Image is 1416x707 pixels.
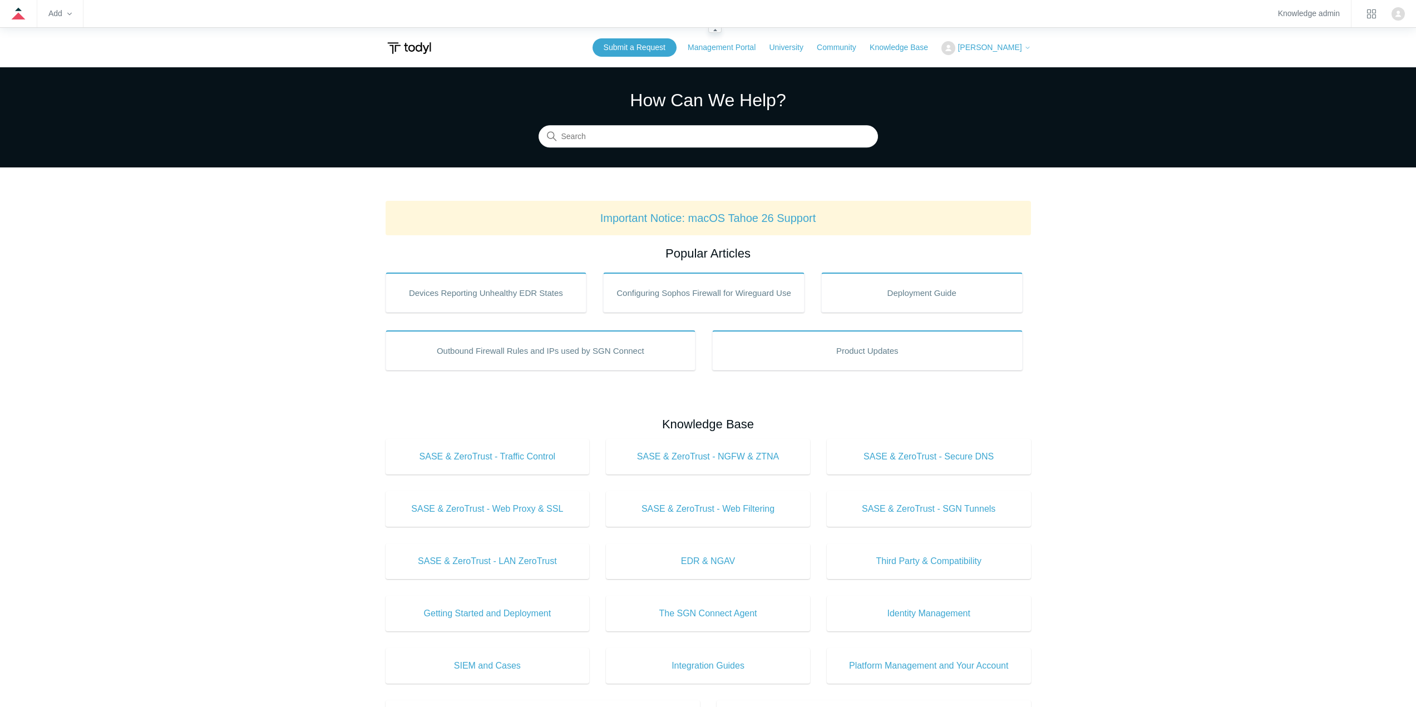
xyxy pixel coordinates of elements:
[402,555,573,568] span: SASE & ZeroTrust - LAN ZeroTrust
[386,439,590,474] a: SASE & ZeroTrust - Traffic Control
[386,415,1031,433] h2: Knowledge Base
[827,648,1031,684] a: Platform Management and Your Account
[1392,7,1405,21] zd-hc-trigger: Click your profile icon to open the profile menu
[386,38,433,58] img: Todyl Support Center Help Center home page
[402,659,573,673] span: SIEM and Cases
[623,502,793,516] span: SASE & ZeroTrust - Web Filtering
[821,273,1023,313] a: Deployment Guide
[386,330,696,370] a: Outbound Firewall Rules and IPs used by SGN Connect
[843,555,1014,568] span: Third Party & Compatibility
[386,244,1031,263] h2: Popular Articles
[1392,7,1405,21] img: user avatar
[402,502,573,516] span: SASE & ZeroTrust - Web Proxy & SSL
[593,38,677,57] a: Submit a Request
[402,450,573,463] span: SASE & ZeroTrust - Traffic Control
[623,555,793,568] span: EDR & NGAV
[958,43,1022,52] span: [PERSON_NAME]
[827,491,1031,527] a: SASE & ZeroTrust - SGN Tunnels
[623,607,793,620] span: The SGN Connect Agent
[539,126,878,148] input: Search
[623,659,793,673] span: Integration Guides
[606,491,810,527] a: SASE & ZeroTrust - Web Filtering
[606,543,810,579] a: EDR & NGAV
[827,439,1031,474] a: SASE & ZeroTrust - Secure DNS
[48,11,72,17] zd-hc-trigger: Add
[606,596,810,631] a: The SGN Connect Agent
[606,439,810,474] a: SASE & ZeroTrust - NGFW & ZTNA
[712,330,1023,370] a: Product Updates
[386,491,590,527] a: SASE & ZeroTrust - Web Proxy & SSL
[827,543,1031,579] a: Third Party & Compatibility
[843,607,1014,620] span: Identity Management
[870,42,939,53] a: Knowledge Base
[386,273,587,313] a: Devices Reporting Unhealthy EDR States
[386,543,590,579] a: SASE & ZeroTrust - LAN ZeroTrust
[1278,11,1340,17] a: Knowledge admin
[402,607,573,620] span: Getting Started and Deployment
[606,648,810,684] a: Integration Guides
[386,596,590,631] a: Getting Started and Deployment
[708,27,722,33] zd-hc-resizer: Guide navigation
[623,450,793,463] span: SASE & ZeroTrust - NGFW & ZTNA
[603,273,805,313] a: Configuring Sophos Firewall for Wireguard Use
[827,596,1031,631] a: Identity Management
[843,502,1014,516] span: SASE & ZeroTrust - SGN Tunnels
[941,41,1030,55] button: [PERSON_NAME]
[817,42,867,53] a: Community
[600,212,816,224] a: Important Notice: macOS Tahoe 26 Support
[769,42,814,53] a: University
[688,42,767,53] a: Management Portal
[386,648,590,684] a: SIEM and Cases
[539,87,878,113] h1: How Can We Help?
[843,450,1014,463] span: SASE & ZeroTrust - Secure DNS
[843,659,1014,673] span: Platform Management and Your Account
